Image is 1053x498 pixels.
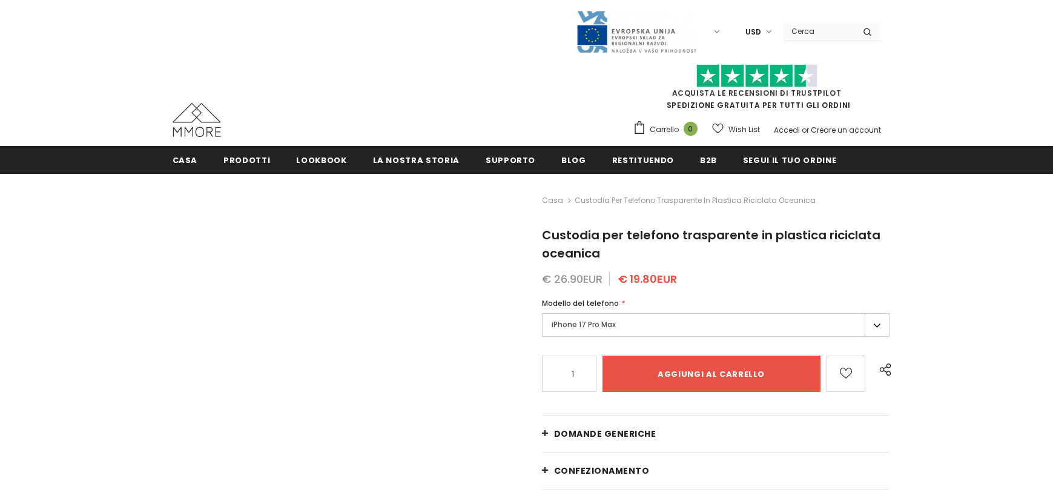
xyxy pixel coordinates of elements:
[223,146,270,173] a: Prodotti
[554,428,656,440] span: Domande generiche
[700,154,717,166] span: B2B
[633,70,881,110] span: SPEDIZIONE GRATUITA PER TUTTI GLI ORDINI
[728,124,760,136] span: Wish List
[633,121,704,139] a: Carrello 0
[575,193,816,208] span: Custodia per telefono trasparente in plastica riciclata oceanica
[745,26,761,38] span: USD
[743,146,836,173] a: Segui il tuo ordine
[576,10,697,54] img: Javni Razpis
[811,125,881,135] a: Creare un account
[296,154,346,166] span: Lookbook
[602,356,820,392] input: Aggiungi al carrello
[486,154,535,166] span: supporto
[173,154,198,166] span: Casa
[542,313,890,337] label: iPhone 17 Pro Max
[684,122,698,136] span: 0
[774,125,800,135] a: Accedi
[696,64,817,88] img: Fidati di Pilot Stars
[542,298,619,308] span: Modello del telefono
[373,154,460,166] span: La nostra storia
[618,271,677,287] span: € 19.80EUR
[173,103,221,137] img: Casi MMORE
[173,146,198,173] a: Casa
[542,193,563,208] a: Casa
[612,154,674,166] span: Restituendo
[486,146,535,173] a: supporto
[612,146,674,173] a: Restituendo
[672,88,842,98] a: Acquista le recensioni di TrustPilot
[700,146,717,173] a: B2B
[802,125,809,135] span: or
[223,154,270,166] span: Prodotti
[561,146,586,173] a: Blog
[554,465,650,477] span: CONFEZIONAMENTO
[576,26,697,36] a: Javni Razpis
[650,124,679,136] span: Carrello
[561,154,586,166] span: Blog
[743,154,836,166] span: Segui il tuo ordine
[542,271,602,287] span: € 26.90EUR
[784,22,854,40] input: Search Site
[296,146,346,173] a: Lookbook
[712,119,760,140] a: Wish List
[542,227,880,262] span: Custodia per telefono trasparente in plastica riciclata oceanica
[542,453,890,489] a: CONFEZIONAMENTO
[542,416,890,452] a: Domande generiche
[373,146,460,173] a: La nostra storia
